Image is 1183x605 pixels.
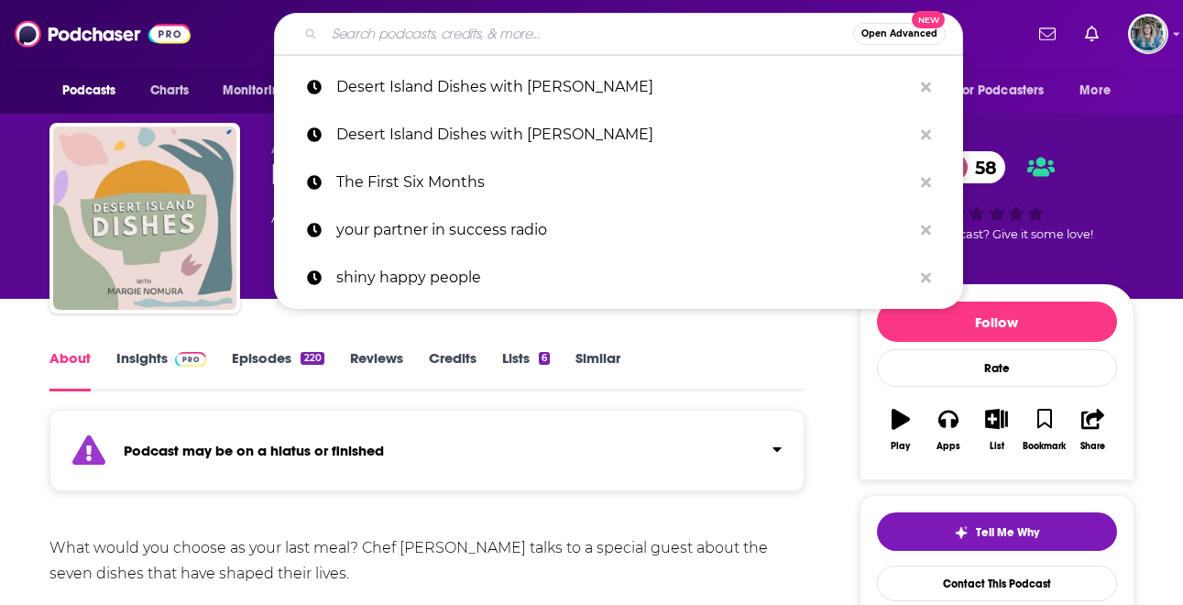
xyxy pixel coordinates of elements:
[912,11,945,28] span: New
[1128,14,1168,54] span: Logged in as EllaDavidson
[274,111,963,159] a: Desert Island Dishes with [PERSON_NAME]
[891,441,910,452] div: Play
[15,16,191,51] img: Podchaser - Follow, Share and Rate Podcasts
[877,302,1117,342] button: Follow
[945,73,1071,108] button: open menu
[223,78,288,104] span: Monitoring
[1068,397,1116,463] button: Share
[972,397,1020,463] button: List
[324,19,853,49] input: Search podcasts, credits, & more...
[957,151,1006,183] span: 58
[124,442,384,459] strong: Podcast may be on a hiatus or finished
[990,441,1004,452] div: List
[1032,18,1063,49] a: Show notifications dropdown
[274,13,963,55] div: Search podcasts, credits, & more...
[877,566,1117,601] a: Contact This Podcast
[138,73,201,108] a: Charts
[937,441,960,452] div: Apps
[429,349,476,391] a: Credits
[274,254,963,302] a: shiny happy people
[336,254,912,302] p: shiny happy people
[274,206,963,254] a: your partner in success radio
[877,349,1117,387] div: Rate
[1023,441,1066,452] div: Bookmark
[853,23,946,45] button: Open AdvancedNew
[150,78,190,104] span: Charts
[336,159,912,206] p: The First Six Months
[938,151,1006,183] a: 58
[575,349,620,391] a: Similar
[62,78,116,104] span: Podcasts
[1128,14,1168,54] img: User Profile
[274,159,963,206] a: The First Six Months
[1128,14,1168,54] button: Show profile menu
[1067,73,1134,108] button: open menu
[49,73,140,108] button: open menu
[901,227,1093,241] span: Good podcast? Give it some love!
[271,139,360,157] span: Audioboom
[116,349,207,391] a: InsightsPodchaser Pro
[271,207,549,229] div: A weekly podcast
[976,525,1039,540] span: Tell Me Why
[49,421,805,491] section: Click to expand status details
[954,525,969,540] img: tell me why sparkle
[1078,18,1106,49] a: Show notifications dropdown
[336,111,912,159] p: Desert Island Dishes with Margie Nomura
[877,512,1117,551] button: tell me why sparkleTell Me Why
[232,349,323,391] a: Episodes220
[53,126,236,310] img: Desert Island Dishes
[877,397,925,463] button: Play
[274,63,963,111] a: Desert Island Dishes with [PERSON_NAME]
[957,78,1045,104] span: For Podcasters
[175,352,207,367] img: Podchaser Pro
[1080,441,1105,452] div: Share
[350,349,403,391] a: Reviews
[49,349,91,391] a: About
[1079,78,1111,104] span: More
[210,73,312,108] button: open menu
[301,352,323,365] div: 220
[861,29,937,38] span: Open Advanced
[860,139,1134,253] div: 58Good podcast? Give it some love!
[539,352,550,365] div: 6
[502,349,550,391] a: Lists6
[336,63,912,111] p: Desert Island Dishes with Margie Nomura
[925,397,972,463] button: Apps
[336,206,912,254] p: your partner in success radio
[1021,397,1068,463] button: Bookmark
